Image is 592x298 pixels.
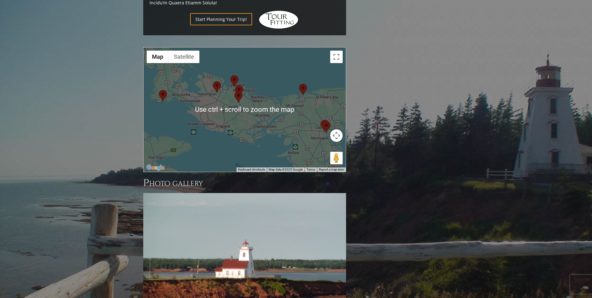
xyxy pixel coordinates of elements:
[306,168,315,171] a: Terms (opens in new tab)
[330,152,343,164] button: Drag Pegman onto the map to open Street View
[147,51,169,63] button: Show street map
[145,164,166,172] img: Google
[190,13,252,25] a: Start Planning Your Trip!
[238,167,265,172] button: Keyboard shortcuts
[330,51,343,63] button: Toggle fullscreen view
[258,10,299,29] img: Hidden Links
[330,129,343,142] button: Map camera controls
[143,177,346,189] h3: Photo Gallery
[269,168,303,171] span: Map data ©2025 Google
[169,51,199,63] button: Show satellite imagery
[319,168,344,171] a: Report a map error
[145,164,166,172] a: Open this area in Google Maps (opens a new window)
